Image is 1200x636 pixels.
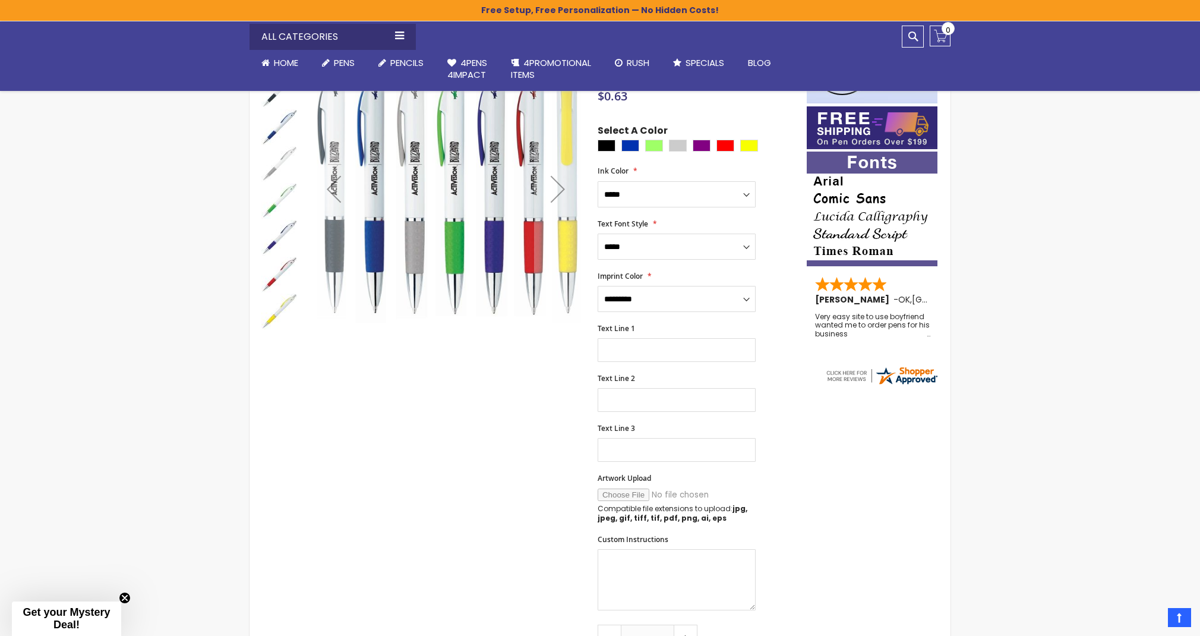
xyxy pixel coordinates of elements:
[598,323,635,333] span: Text Line 1
[661,50,736,76] a: Specials
[598,503,747,523] strong: jpg, jpeg, gif, tiff, tif, pdf, png, ai, eps
[334,56,355,69] span: Pens
[598,373,635,383] span: Text Line 2
[807,106,937,149] img: Free shipping on orders over $199
[736,50,783,76] a: Blog
[898,294,910,306] span: OK
[693,140,710,152] div: Purple
[598,140,615,152] div: Black
[1102,604,1200,636] iframe: Google Customer Reviews
[815,313,930,338] div: Very easy site to use boyfriend wanted me to order pens for his business
[627,56,649,69] span: Rush
[748,56,771,69] span: Blog
[893,294,999,306] span: - ,
[598,166,629,176] span: Ink Color
[261,256,298,292] div: BIC® Image Grip Pens
[250,50,310,76] a: Home
[261,145,298,182] div: BIC® Image Grip Pens
[119,592,131,604] button: Close teaser
[310,34,358,343] div: Previous
[511,56,591,81] span: 4PROMOTIONAL ITEMS
[686,56,724,69] span: Specials
[310,50,367,76] a: Pens
[598,124,668,140] span: Select A Color
[261,183,297,219] img: BIC® Image Grip Pens
[261,292,297,329] div: BIC® Image Grip Pens
[390,56,424,69] span: Pencils
[598,504,756,523] p: Compatible file extensions to upload:
[930,26,950,46] a: 0
[912,294,999,306] span: [GEOGRAPHIC_DATA]
[825,379,939,389] a: 4pens.com certificate URL
[261,219,298,256] div: BIC® Image Grip Pens
[250,24,416,50] div: All Categories
[23,606,110,631] span: Get your Mystery Deal!
[12,602,121,636] div: Get your Mystery Deal!Close teaser
[261,146,297,182] img: BIC® Image Grip Pens
[825,365,939,386] img: 4pens.com widget logo
[598,473,651,483] span: Artwork Upload
[261,257,297,292] img: BIC® Image Grip Pens
[598,534,668,544] span: Custom Instructions
[367,50,435,76] a: Pencils
[740,140,758,152] div: Yellow
[815,294,893,306] span: [PERSON_NAME]
[645,140,663,152] div: Green Light
[261,108,298,145] div: BIC® Image Grip Pens
[261,109,297,145] img: BIC® Image Grip Pens
[274,56,298,69] span: Home
[261,220,297,256] img: BIC® Image Grip Pens
[598,271,643,281] span: Imprint Color
[603,50,661,76] a: Rush
[499,50,603,89] a: 4PROMOTIONALITEMS
[669,140,687,152] div: Grey Light
[261,182,298,219] div: BIC® Image Grip Pens
[598,423,635,433] span: Text Line 3
[435,50,499,89] a: 4Pens4impact
[716,140,734,152] div: Red
[534,34,582,343] div: Next
[447,56,487,81] span: 4Pens 4impact
[946,24,950,36] span: 0
[807,152,937,266] img: font-personalization-examples
[261,294,297,329] img: BIC® Image Grip Pens
[598,88,627,104] span: $0.63
[598,219,648,229] span: Text Font Style
[310,52,582,323] img: BIC® Image Grip Pens
[621,140,639,152] div: Blue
